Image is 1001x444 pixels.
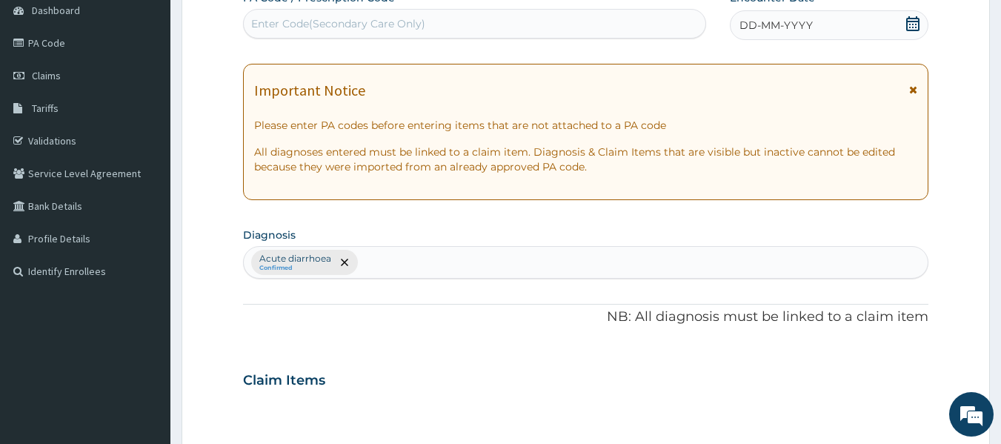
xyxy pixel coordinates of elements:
span: remove selection option [338,256,351,269]
span: We're online! [86,130,204,279]
span: Claims [32,69,61,82]
p: Acute diarrhoea [259,253,331,265]
p: All diagnoses entered must be linked to a claim item. Diagnosis & Claim Items that are visible bu... [254,145,918,174]
small: Confirmed [259,265,331,272]
p: Please enter PA codes before entering items that are not attached to a PA code [254,118,918,133]
p: NB: All diagnosis must be linked to a claim item [243,308,929,327]
div: Enter Code(Secondary Care Only) [251,16,425,31]
img: d_794563401_company_1708531726252_794563401 [27,74,60,111]
h1: Important Notice [254,82,365,99]
span: Dashboard [32,4,80,17]
span: Tariffs [32,102,59,115]
label: Diagnosis [243,228,296,242]
div: Chat with us now [77,83,249,102]
span: DD-MM-YYYY [739,18,813,33]
h3: Claim Items [243,373,325,389]
div: Minimize live chat window [243,7,279,43]
textarea: Type your message and hit 'Enter' [7,291,282,342]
